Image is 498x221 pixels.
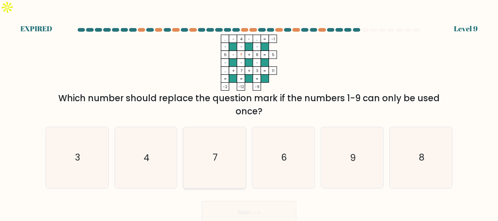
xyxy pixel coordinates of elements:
[240,52,242,58] tspan: ?
[20,23,52,34] div: EXPIRED
[419,151,424,164] text: 8
[256,52,258,58] tspan: 8
[224,52,227,58] tspan: 6
[224,36,226,42] tspan: ...
[248,36,250,42] tspan: -
[50,92,448,118] div: Which number should replace the question mark if the numbers 1-9 can only be used once?
[232,36,234,42] tspan: -
[240,36,243,42] tspan: 4
[224,44,226,50] tspan: -
[281,151,287,164] text: 6
[263,68,266,74] tspan: =
[224,60,226,66] tspan: -
[256,60,258,66] tspan: -
[144,151,149,164] text: 4
[223,84,228,90] tspan: -2
[232,52,234,58] tspan: -
[240,60,242,66] tspan: -
[75,151,80,164] text: 3
[256,44,258,50] tspan: -
[454,23,478,34] div: Level 9
[272,36,275,42] tspan: -1
[256,76,259,82] tspan: =
[255,84,260,90] tspan: -9
[240,76,243,82] tspan: =
[256,36,258,42] tspan: ...
[224,68,226,74] tspan: ...
[256,68,258,74] tspan: 3
[263,36,266,42] tspan: =
[248,52,250,58] tspan: +
[248,68,250,74] tspan: +
[263,52,266,58] tspan: =
[224,76,227,82] tspan: =
[272,68,275,74] tspan: 11
[232,68,235,74] tspan: +
[238,84,244,90] tspan: -12
[240,68,242,74] tspan: 7
[350,151,356,164] text: 9
[240,44,242,50] tspan: -
[213,151,218,164] text: 7
[272,52,275,58] tspan: 5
